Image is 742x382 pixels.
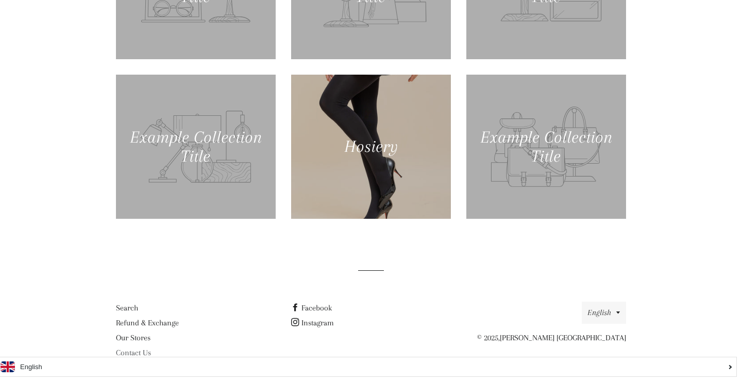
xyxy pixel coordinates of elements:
a: Instagram [291,318,334,327]
button: English [582,302,626,324]
a: Refund & Exchange [116,318,179,327]
a: Contact Us [116,348,151,357]
a: English [1,361,731,372]
a: Example Collection Title [116,75,276,219]
p: © 2025, [466,332,626,344]
a: [PERSON_NAME] [GEOGRAPHIC_DATA] [500,333,626,342]
a: Search [116,303,138,312]
a: Facebook [291,303,332,312]
a: Hosiery [291,75,451,219]
a: Our Stores [116,333,150,342]
a: Example Collection Title [466,75,626,219]
i: English [20,363,42,370]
